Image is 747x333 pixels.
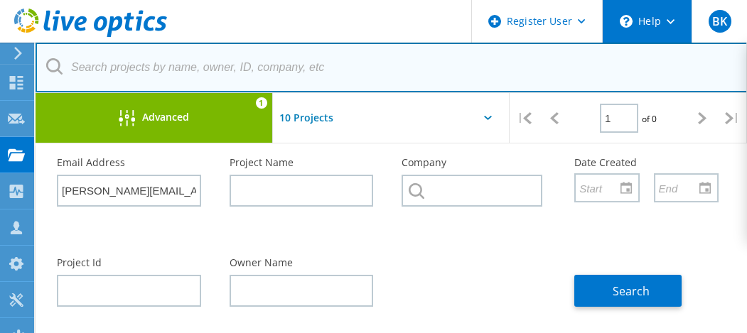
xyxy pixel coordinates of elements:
[717,93,747,143] div: |
[574,158,719,168] label: Date Created
[230,158,374,168] label: Project Name
[642,113,657,125] span: of 0
[620,15,633,28] svg: \n
[57,258,201,268] label: Project Id
[613,283,650,299] span: Search
[574,275,682,307] button: Search
[57,158,201,168] label: Email Address
[230,258,374,268] label: Owner Name
[655,174,707,201] input: End
[712,16,727,27] span: BK
[402,158,546,168] label: Company
[142,112,189,122] span: Advanced
[14,30,167,40] a: Live Optics Dashboard
[510,93,539,143] div: |
[576,174,628,201] input: Start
